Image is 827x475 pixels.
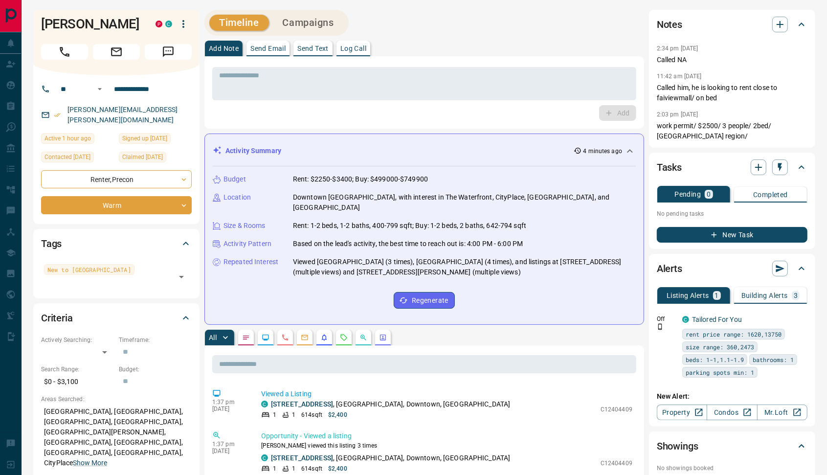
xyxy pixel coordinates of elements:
[753,355,794,364] span: bathrooms: 1
[41,16,141,32] h1: [PERSON_NAME]
[379,334,387,341] svg: Agent Actions
[601,459,632,468] p: C12404409
[209,45,239,52] p: Add Note
[715,292,719,299] p: 1
[261,431,632,441] p: Opportunity - Viewed a listing
[212,399,246,406] p: 1:37 pm
[293,192,636,213] p: Downtown [GEOGRAPHIC_DATA], with interest in The Waterfront, CityPlace, [GEOGRAPHIC_DATA], and [G...
[359,334,367,341] svg: Opportunities
[657,261,682,276] h2: Alerts
[657,55,807,65] p: Called NA
[293,239,523,249] p: Based on the lead's activity, the best time to reach out is: 4:00 PM - 6:00 PM
[261,441,632,450] p: [PERSON_NAME] viewed this listing 3 times
[261,454,268,461] div: condos.ca
[657,391,807,402] p: New Alert:
[271,454,333,462] a: [STREET_ADDRESS]
[657,17,682,32] h2: Notes
[657,315,676,323] p: Off
[224,192,251,203] p: Location
[213,142,636,160] div: Activity Summary4 minutes ago
[273,15,344,31] button: Campaigns
[674,191,701,198] p: Pending
[73,458,107,468] button: Show More
[657,405,707,420] a: Property
[271,453,510,463] p: , [GEOGRAPHIC_DATA], Downtown, [GEOGRAPHIC_DATA]
[686,342,754,352] span: size range: 360,2473
[281,334,289,341] svg: Calls
[212,441,246,448] p: 1:37 pm
[261,401,268,407] div: condos.ca
[301,464,322,473] p: 614 sqft
[224,221,266,231] p: Size & Rooms
[686,355,744,364] span: beds: 1-1,1.1-1.9
[583,147,622,156] p: 4 minutes ago
[657,83,807,103] p: Called him, he is looking to rent close to faiviewmall/ on bed
[145,44,192,60] span: Message
[657,13,807,36] div: Notes
[54,112,61,118] svg: Email Verified
[273,410,276,419] p: 1
[657,227,807,243] button: New Task
[686,329,782,339] span: rent price range: 1620,13750
[293,257,636,277] p: Viewed [GEOGRAPHIC_DATA] (3 times), [GEOGRAPHIC_DATA] (4 times), and listings at [STREET_ADDRESS]...
[41,306,192,330] div: Criteria
[41,310,73,326] h2: Criteria
[122,134,167,143] span: Signed up [DATE]
[41,133,114,147] div: Tue Sep 16 2025
[601,405,632,414] p: C12404409
[657,323,664,330] svg: Push Notification Only
[41,374,114,390] p: $0 - $3,100
[794,292,798,299] p: 3
[657,121,807,141] p: work permit/ $2500/ 3 people/ 2bed/ [GEOGRAPHIC_DATA] region/
[41,152,114,165] div: Thu Feb 15 2024
[224,239,271,249] p: Activity Pattern
[209,15,269,31] button: Timeline
[175,270,188,284] button: Open
[707,405,757,420] a: Condos
[261,389,632,399] p: Viewed a Listing
[741,292,788,299] p: Building Alerts
[45,134,91,143] span: Active 1 hour ago
[45,152,90,162] span: Contacted [DATE]
[657,464,807,473] p: No showings booked
[301,410,322,419] p: 614 sqft
[657,156,807,179] div: Tasks
[209,334,217,341] p: All
[657,159,682,175] h2: Tasks
[292,410,295,419] p: 1
[320,334,328,341] svg: Listing Alerts
[686,367,754,377] span: parking spots min: 1
[41,404,192,471] p: [GEOGRAPHIC_DATA], [GEOGRAPHIC_DATA], [GEOGRAPHIC_DATA], [GEOGRAPHIC_DATA], [GEOGRAPHIC_DATA][PER...
[293,221,526,231] p: Rent: 1-2 beds, 1-2 baths, 400-799 sqft; Buy: 1-2 beds, 2 baths, 642-794 sqft
[667,292,709,299] p: Listing Alerts
[657,257,807,280] div: Alerts
[692,316,742,323] a: Tailored For You
[119,365,192,374] p: Budget:
[753,191,788,198] p: Completed
[273,464,276,473] p: 1
[301,334,309,341] svg: Emails
[41,236,62,251] h2: Tags
[682,316,689,323] div: condos.ca
[340,334,348,341] svg: Requests
[757,405,807,420] a: Mr.Loft
[165,21,172,27] div: condos.ca
[122,152,163,162] span: Claimed [DATE]
[262,334,269,341] svg: Lead Browsing Activity
[657,45,698,52] p: 2:34 pm [DATE]
[212,406,246,412] p: [DATE]
[47,265,131,274] span: New to [GEOGRAPHIC_DATA]
[271,399,510,409] p: , [GEOGRAPHIC_DATA], Downtown, [GEOGRAPHIC_DATA]
[41,232,192,255] div: Tags
[67,106,178,124] a: [PERSON_NAME][EMAIL_ADDRESS][PERSON_NAME][DOMAIN_NAME]
[93,44,140,60] span: Email
[271,400,333,408] a: [STREET_ADDRESS]
[94,83,106,95] button: Open
[41,196,192,214] div: Warm
[119,336,192,344] p: Timeframe:
[242,334,250,341] svg: Notes
[657,73,702,80] p: 11:42 am [DATE]
[292,464,295,473] p: 1
[119,152,192,165] div: Tue Jul 04 2023
[224,174,246,184] p: Budget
